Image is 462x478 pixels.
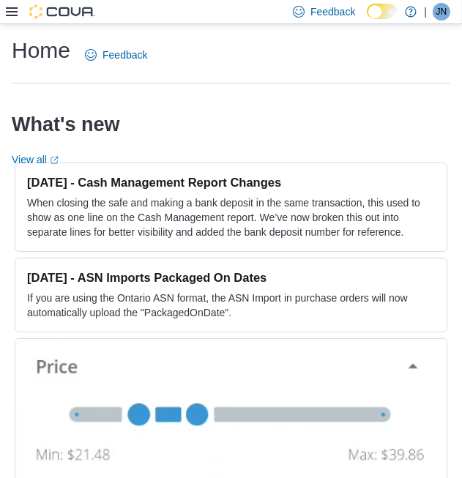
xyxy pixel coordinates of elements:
[436,3,447,20] span: JN
[27,195,435,239] p: When closing the safe and making a bank deposit in the same transaction, this used to show as one...
[27,291,435,320] p: If you are using the Ontario ASN format, the ASN Import in purchase orders will now automatically...
[79,40,153,70] a: Feedback
[12,113,119,136] h2: What's new
[103,48,147,62] span: Feedback
[50,156,59,165] svg: External link
[12,154,59,165] a: View allExternal link
[27,175,435,190] h3: [DATE] - Cash Management Report Changes
[29,4,95,19] img: Cova
[12,36,70,65] h1: Home
[424,3,427,20] p: |
[310,4,355,19] span: Feedback
[367,4,398,19] input: Dark Mode
[27,270,435,285] h3: [DATE] - ASN Imports Packaged On Dates
[433,3,450,20] div: Jesse Neira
